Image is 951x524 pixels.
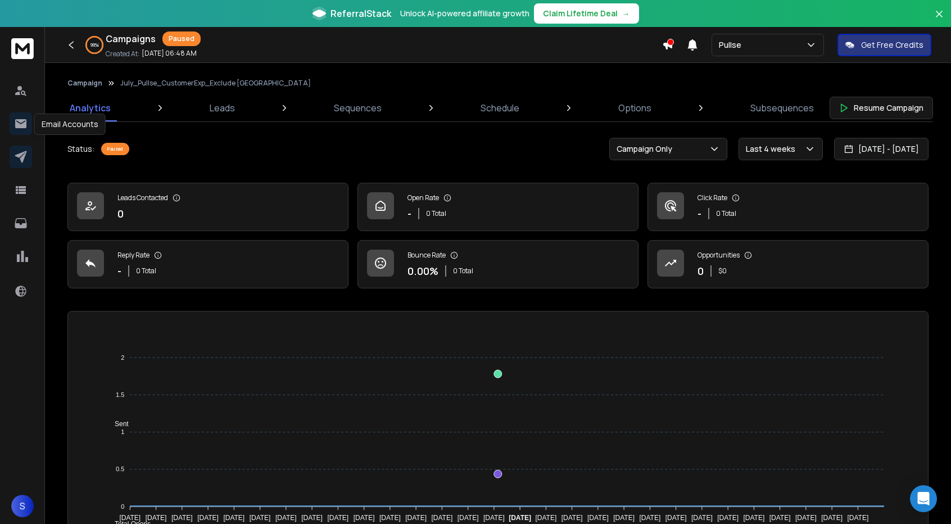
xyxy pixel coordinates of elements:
p: $ 0 [718,266,727,275]
tspan: [DATE] [613,514,635,522]
tspan: [DATE] [224,514,245,522]
p: Created At: [106,49,139,58]
p: 0.00 % [407,263,438,279]
button: S [11,495,34,517]
tspan: [DATE] [561,514,583,522]
p: - [407,206,411,222]
tspan: [DATE] [250,514,271,522]
p: [DATE] 06:48 AM [142,49,197,58]
p: Last 4 weeks [746,143,800,155]
button: Resume Campaign [830,97,933,119]
tspan: 0 [121,503,124,510]
p: Leads [210,101,235,115]
p: 0 Total [136,266,156,275]
p: Campaign Only [617,143,677,155]
p: Click Rate [698,193,727,202]
p: - [117,263,121,279]
a: Leads [203,94,242,121]
p: July_Pullse_CustomerExp_Exclude [GEOGRAPHIC_DATA] [120,79,311,88]
a: Subsequences [744,94,821,121]
tspan: [DATE] [301,514,323,522]
p: Unlock AI-powered affiliate growth [400,8,529,19]
div: Paused [101,143,129,155]
tspan: [DATE] [354,514,375,522]
a: Click Rate-0 Total [647,183,929,231]
tspan: [DATE] [146,514,167,522]
tspan: 1.5 [116,391,124,398]
tspan: [DATE] [640,514,661,522]
a: Bounce Rate0.00%0 Total [357,240,638,288]
p: Subsequences [750,101,814,115]
tspan: 1 [121,428,124,435]
tspan: [DATE] [197,514,219,522]
p: Pullse [719,39,746,51]
a: Opportunities0$0 [647,240,929,288]
button: Get Free Credits [837,34,931,56]
span: → [622,8,630,19]
p: 0 Total [453,266,473,275]
p: 0 [117,206,124,222]
tspan: [DATE] [587,514,609,522]
tspan: [DATE] [665,514,687,522]
span: ReferralStack [330,7,391,20]
button: Close banner [932,7,947,34]
tspan: [DATE] [379,514,401,522]
tspan: 2 [121,354,124,361]
button: Campaign [67,79,102,88]
p: Leads Contacted [117,193,168,202]
p: Reply Rate [117,251,150,260]
tspan: [DATE] [458,514,479,522]
tspan: [DATE] [483,514,505,522]
p: 99 % [90,42,99,48]
tspan: [DATE] [120,514,141,522]
a: Analytics [63,94,117,121]
p: 0 Total [426,209,446,218]
a: Leads Contacted0 [67,183,348,231]
tspan: [DATE] [405,514,427,522]
tspan: [DATE] [509,514,531,522]
a: Sequences [327,94,388,121]
tspan: [DATE] [328,514,349,522]
div: Paused [162,31,201,46]
p: Options [618,101,651,115]
p: 0 Total [716,209,736,218]
div: Email Accounts [34,114,106,135]
button: Claim Lifetime Deal→ [534,3,639,24]
h1: Campaigns [106,32,156,46]
div: Open Intercom Messenger [910,485,937,512]
p: - [698,206,701,222]
tspan: [DATE] [717,514,739,522]
p: 0 [698,263,704,279]
p: Opportunities [698,251,740,260]
a: Reply Rate-0 Total [67,240,348,288]
p: Sequences [334,101,382,115]
span: Sent [106,420,129,428]
tspan: [DATE] [821,514,843,522]
p: Analytics [70,101,111,115]
a: Open Rate-0 Total [357,183,638,231]
tspan: [DATE] [691,514,713,522]
tspan: [DATE] [744,514,765,522]
p: Status: [67,143,94,155]
tspan: [DATE] [536,514,557,522]
tspan: [DATE] [795,514,817,522]
button: [DATE] - [DATE] [834,138,929,160]
tspan: [DATE] [171,514,193,522]
p: Bounce Rate [407,251,446,260]
p: Open Rate [407,193,439,202]
tspan: [DATE] [432,514,453,522]
tspan: [DATE] [275,514,297,522]
a: Schedule [474,94,526,121]
tspan: [DATE] [769,514,791,522]
p: Get Free Credits [861,39,923,51]
tspan: 0.5 [116,466,124,472]
a: Options [612,94,658,121]
tspan: [DATE] [848,514,869,522]
p: Schedule [481,101,519,115]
